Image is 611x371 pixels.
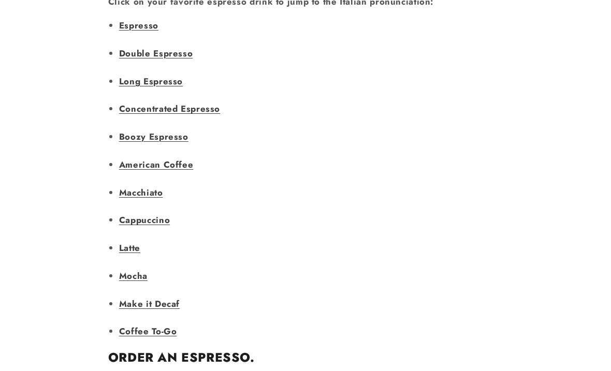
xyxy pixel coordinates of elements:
a: Boozy Espresso [119,131,188,143]
a: Concentrated Espresso [119,103,220,115]
a: Coffee To-Go [119,325,177,338]
a: American Coffee [119,159,193,171]
a: Make it Decaf [119,298,180,310]
a: Espresso [119,20,158,32]
h2: Order an espresso. [108,350,503,366]
a: Mocha [119,270,148,283]
a: Macchiato [119,187,163,199]
a: Double Espresso [119,48,193,60]
a: Latte [119,242,140,255]
a: Long Espresso [119,76,183,88]
a: Cappuccino [119,214,170,227]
